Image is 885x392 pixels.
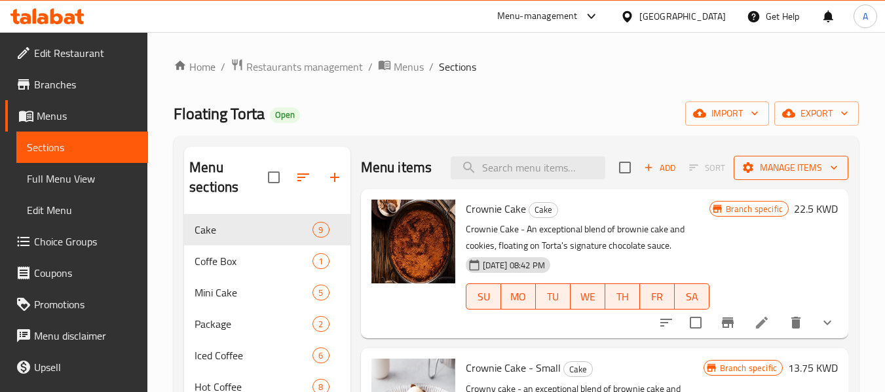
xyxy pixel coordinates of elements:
span: Sort sections [288,162,319,193]
a: Sections [16,132,148,163]
li: / [368,59,373,75]
div: Menu-management [497,9,578,24]
span: Menus [37,108,138,124]
div: items [312,222,329,238]
div: Coffe Box1 [184,245,350,277]
span: Select section [611,154,639,181]
span: 6 [313,349,328,362]
span: Select to update [682,309,709,336]
button: delete [780,307,812,338]
button: TH [605,283,640,310]
img: Crownie Cake [371,200,455,283]
a: Edit Restaurant [5,37,148,69]
a: Promotions [5,289,148,320]
p: Crownie Cake - An exceptional blend of brownie cake and cookies, floating on Torta's signature ch... [466,221,709,254]
button: sort-choices [650,307,682,338]
span: Edit Menu [27,202,138,218]
span: Crownie Cake - Small [466,358,561,378]
span: MO [506,287,531,306]
span: Select section first [681,158,734,178]
li: / [429,59,434,75]
input: search [451,156,605,179]
a: Restaurants management [231,58,363,75]
a: Choice Groups [5,226,148,257]
button: import [685,101,769,126]
button: SU [466,283,501,310]
div: Package2 [184,308,350,340]
a: Full Menu View [16,163,148,194]
span: Cake [195,222,312,238]
div: items [312,253,329,269]
a: Edit menu item [754,315,770,330]
span: Branches [34,77,138,92]
span: Add item [639,158,681,178]
span: Mini Cake [195,285,312,300]
span: Manage items [744,160,838,176]
span: FR [645,287,669,306]
button: SA [675,283,709,310]
div: items [312,316,329,332]
div: Open [270,107,300,123]
span: SA [680,287,704,306]
a: Edit Menu [16,194,148,226]
span: 9 [313,224,328,236]
span: Branch specific [715,362,782,374]
button: TU [536,283,571,310]
h2: Menu items [361,158,432,177]
a: Upsell [5,351,148,383]
span: 5 [313,287,328,299]
span: 2 [313,318,328,330]
li: / [221,59,225,75]
span: Iced Coffee [195,347,312,363]
a: Branches [5,69,148,100]
span: export [785,105,848,122]
span: Upsell [34,359,138,375]
span: Add [642,160,677,175]
span: Restaurants management [246,59,363,75]
span: Branch specific [721,203,788,215]
span: Select all sections [260,164,288,191]
span: Menu disclaimer [34,328,138,344]
a: Menus [5,100,148,132]
span: Floating Torta [174,99,265,128]
a: Coupons [5,257,148,289]
span: Promotions [34,296,138,312]
div: Cake9 [184,214,350,245]
button: Manage items [734,156,848,180]
span: Crownie Cake [466,199,526,219]
span: Open [270,109,300,120]
span: SU [472,287,496,306]
span: Choice Groups [34,234,138,249]
div: items [312,285,329,300]
span: Sections [439,59,476,75]
a: Menu disclaimer [5,320,148,351]
button: WE [571,283,605,310]
div: items [312,347,329,363]
div: Package [195,316,312,332]
span: TH [611,287,635,306]
nav: breadcrumb [174,58,859,75]
h2: Menu sections [189,158,267,197]
span: Coffe Box [195,253,312,269]
span: 1 [313,255,328,268]
div: Mini Cake5 [184,277,350,308]
button: show more [812,307,843,338]
span: WE [576,287,600,306]
button: Add [639,158,681,178]
button: export [774,101,859,126]
span: Cake [529,202,557,217]
button: Add section [319,162,350,193]
a: Menus [378,58,424,75]
h6: 22.5 KWD [794,200,838,218]
span: TU [541,287,565,306]
svg: Show Choices [819,315,835,330]
span: A [863,9,868,24]
h6: 13.75 KWD [788,359,838,377]
div: Iced Coffee6 [184,340,350,371]
span: Menus [394,59,424,75]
